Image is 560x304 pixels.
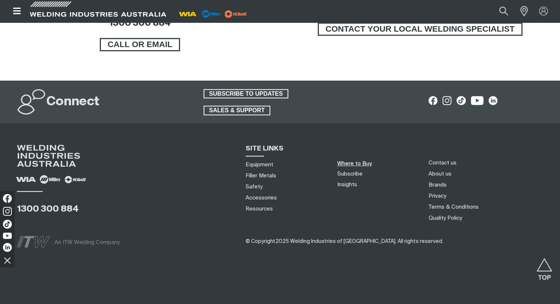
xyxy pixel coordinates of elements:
button: Search products [491,3,516,20]
a: 1300 300 884 [17,205,79,213]
img: Facebook [3,194,12,203]
span: © Copyright 2025 Welding Industries of [GEOGRAPHIC_DATA] . All rights reserved. [246,239,443,244]
a: Where to Buy [337,161,372,166]
span: SUBSCRIBE TO UPDATES [204,89,288,99]
span: SALES & SUPPORT [204,106,270,115]
h2: Connect [46,94,99,110]
img: TikTok [3,220,12,229]
img: LinkedIn [3,243,12,252]
a: miller [222,11,249,17]
img: hide socials [1,254,14,266]
a: CONTACT YOUR LOCAL WELDING SPECIALIST [318,22,522,36]
a: 1300 300 884 [109,19,171,28]
a: CALL OR EMAIL [100,38,180,51]
a: Resources [246,205,273,213]
a: Contact us [429,159,457,167]
img: miller [222,8,249,20]
span: SITE LINKS [246,145,283,152]
input: Product name or item number... [482,3,516,20]
a: SUBSCRIBE TO UPDATES [204,89,288,99]
span: An ITW Welding Company [54,240,120,245]
img: Instagram [3,207,12,216]
a: Accessories [246,194,277,202]
nav: Sitemap [243,159,328,215]
a: Brands [429,181,447,189]
a: About us [429,170,451,178]
span: CONTACT YOUR LOCAL WELDING SPECIALIST [319,22,521,36]
img: YouTube [3,233,12,239]
a: Filler Metals [246,172,276,180]
nav: Footer [426,158,557,224]
span: CALL OR EMAIL [101,38,179,51]
a: Safety [246,183,263,191]
a: Insights [337,182,357,187]
a: Terms & Conditions [429,203,479,211]
span: ​​​​​​​​​​​​​​​​​​ ​​​​​​ [246,238,443,244]
a: Quality Policy [429,214,462,222]
button: Scroll to top [536,258,553,275]
a: Privacy [429,192,446,200]
a: Equipment [246,161,273,169]
a: SALES & SUPPORT [204,106,270,115]
a: Subscribe [337,171,363,177]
